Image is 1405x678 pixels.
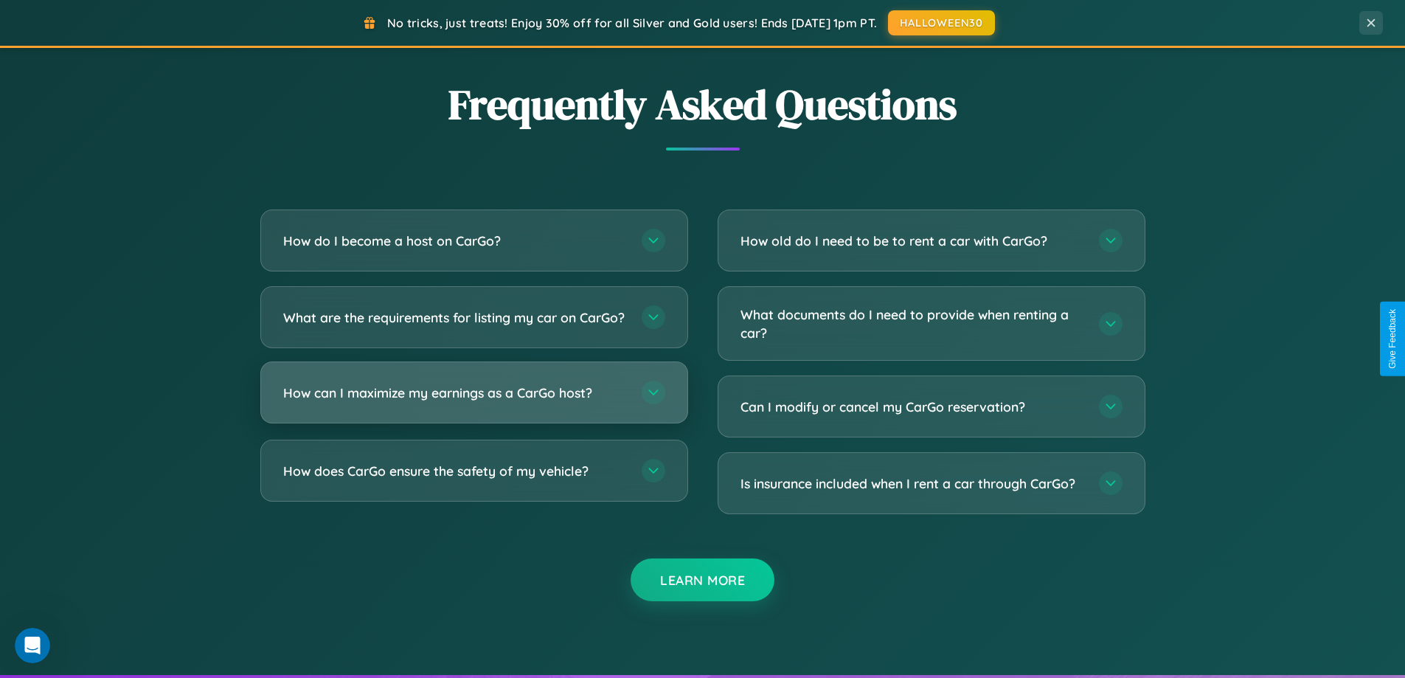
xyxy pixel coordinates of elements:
[740,232,1084,250] h3: How old do I need to be to rent a car with CarGo?
[283,232,627,250] h3: How do I become a host on CarGo?
[260,76,1145,133] h2: Frequently Asked Questions
[283,462,627,480] h3: How does CarGo ensure the safety of my vehicle?
[283,384,627,402] h3: How can I maximize my earnings as a CarGo host?
[1387,309,1398,369] div: Give Feedback
[888,10,995,35] button: HALLOWEEN30
[387,15,877,30] span: No tricks, just treats! Enjoy 30% off for all Silver and Gold users! Ends [DATE] 1pm PT.
[740,305,1084,342] h3: What documents do I need to provide when renting a car?
[283,308,627,327] h3: What are the requirements for listing my car on CarGo?
[15,628,50,663] iframe: Intercom live chat
[740,398,1084,416] h3: Can I modify or cancel my CarGo reservation?
[631,558,774,601] button: Learn More
[740,474,1084,493] h3: Is insurance included when I rent a car through CarGo?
